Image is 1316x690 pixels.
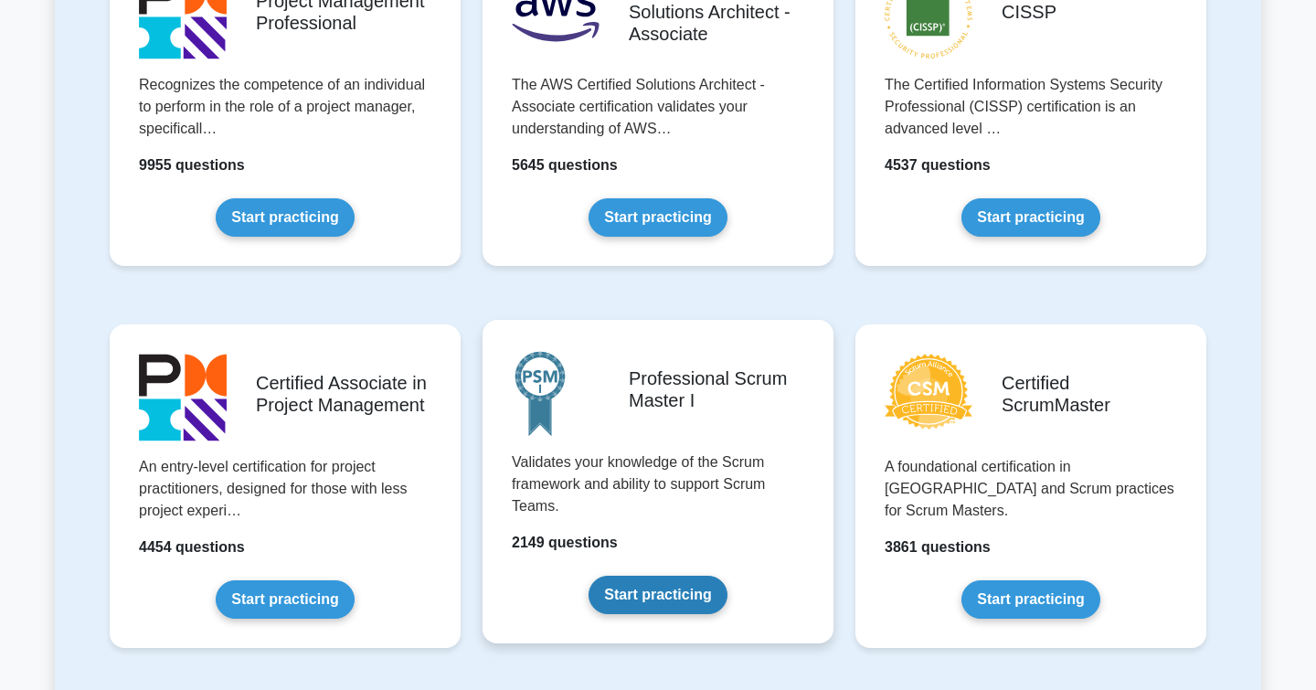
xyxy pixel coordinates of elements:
a: Start practicing [589,576,727,614]
a: Start practicing [589,198,727,237]
a: Start practicing [961,198,1099,237]
a: Start practicing [216,198,354,237]
a: Start practicing [961,580,1099,619]
a: Start practicing [216,580,354,619]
